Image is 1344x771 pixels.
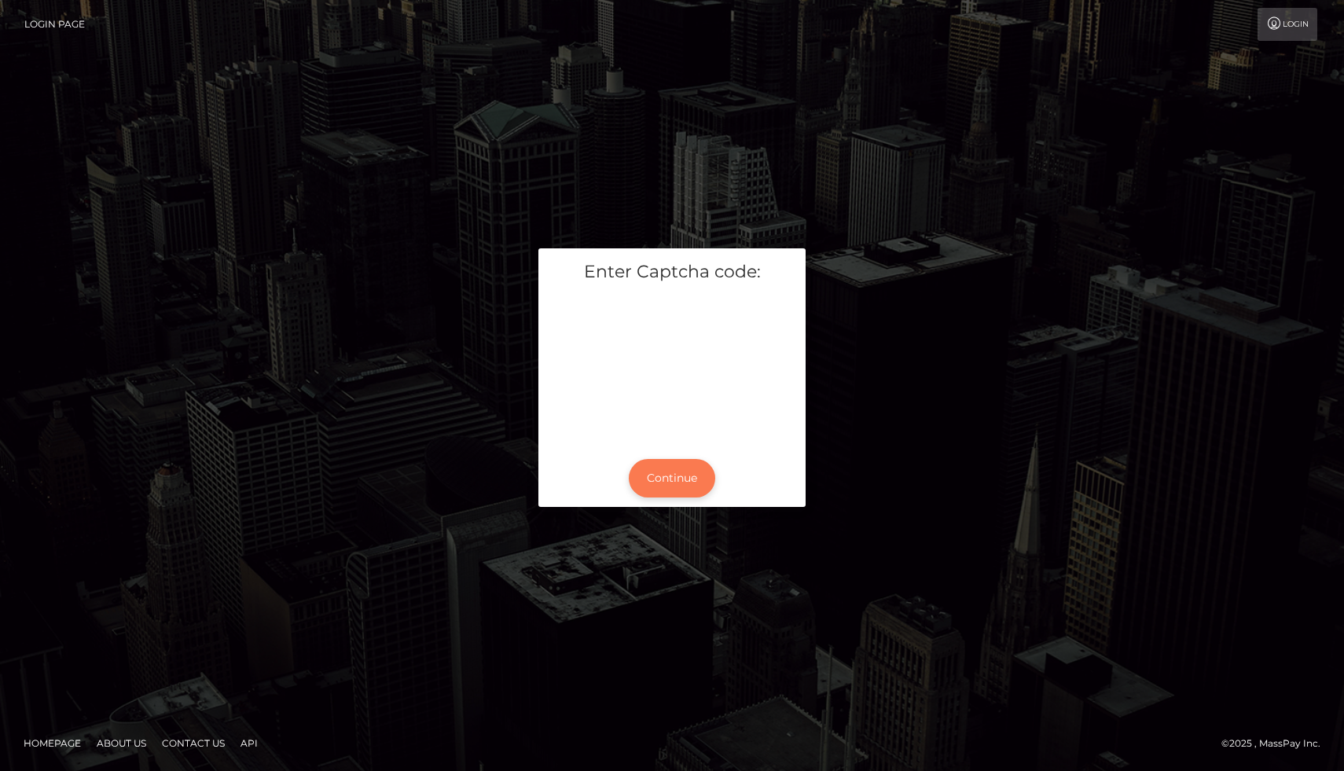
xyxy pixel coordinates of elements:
a: API [234,731,264,755]
div: © 2025 , MassPay Inc. [1221,735,1332,752]
a: Login Page [24,8,85,41]
a: Homepage [17,731,87,755]
button: Continue [629,459,715,497]
a: Contact Us [156,731,231,755]
h5: Enter Captcha code: [550,260,794,285]
iframe: mtcaptcha [550,296,794,437]
a: About Us [90,731,152,755]
a: Login [1258,8,1317,41]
